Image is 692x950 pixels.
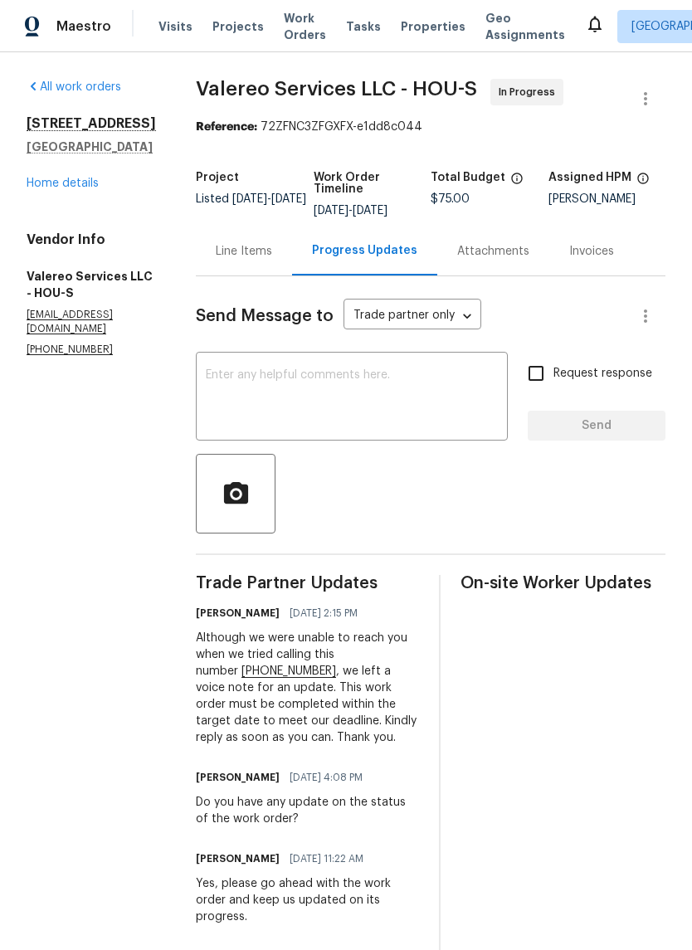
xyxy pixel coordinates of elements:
[353,205,387,217] span: [DATE]
[196,119,665,135] div: 72ZFNC3ZFGXFX-e1dd8c044
[232,193,306,205] span: -
[158,18,192,35] span: Visits
[499,84,562,100] span: In Progress
[196,172,239,183] h5: Project
[431,172,505,183] h5: Total Budget
[196,121,257,133] b: Reference:
[401,18,465,35] span: Properties
[196,605,280,621] h6: [PERSON_NAME]
[196,769,280,786] h6: [PERSON_NAME]
[314,172,431,195] h5: Work Order Timeline
[314,205,387,217] span: -
[290,769,363,786] span: [DATE] 4:08 PM
[271,193,306,205] span: [DATE]
[56,18,111,35] span: Maestro
[196,875,419,925] div: Yes, please go ahead with the work order and keep us updated on its progress.
[431,193,470,205] span: $75.00
[212,18,264,35] span: Projects
[196,575,419,592] span: Trade Partner Updates
[344,303,481,330] div: Trade partner only
[196,630,419,746] div: Although we were unable to reach you when we tried calling this number , we left a voice note for...
[461,575,665,592] span: On-site Worker Updates
[290,605,358,621] span: [DATE] 2:15 PM
[196,193,306,205] span: Listed
[548,172,631,183] h5: Assigned HPM
[284,10,326,43] span: Work Orders
[569,243,614,260] div: Invoices
[510,172,524,193] span: The total cost of line items that have been proposed by Opendoor. This sum includes line items th...
[196,794,419,827] div: Do you have any update on the status of the work order?
[232,193,267,205] span: [DATE]
[27,268,156,301] h5: Valereo Services LLC - HOU-S
[346,21,381,32] span: Tasks
[457,243,529,260] div: Attachments
[196,308,334,324] span: Send Message to
[636,172,650,193] span: The hpm assigned to this work order.
[548,193,666,205] div: [PERSON_NAME]
[196,850,280,867] h6: [PERSON_NAME]
[314,205,348,217] span: [DATE]
[196,79,477,99] span: Valereo Services LLC - HOU-S
[216,243,272,260] div: Line Items
[290,850,363,867] span: [DATE] 11:22 AM
[485,10,565,43] span: Geo Assignments
[27,231,156,248] h4: Vendor Info
[312,242,417,259] div: Progress Updates
[553,365,652,382] span: Request response
[27,178,99,189] a: Home details
[27,81,121,93] a: All work orders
